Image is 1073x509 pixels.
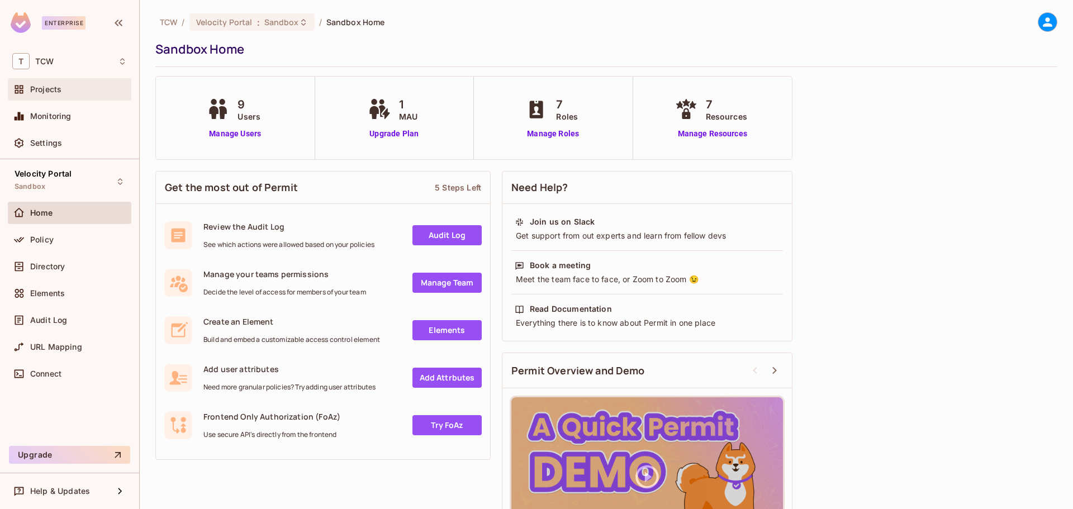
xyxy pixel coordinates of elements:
[511,364,645,378] span: Permit Overview and Demo
[30,235,54,244] span: Policy
[412,415,482,435] a: Try FoAz
[203,221,374,232] span: Review the Audit Log
[12,53,30,69] span: T
[326,17,385,27] span: Sandbox Home
[412,225,482,245] a: Audit Log
[42,16,86,30] div: Enterprise
[182,17,184,27] li: /
[165,180,298,194] span: Get the most out of Permit
[412,273,482,293] a: Manage Team
[203,335,380,344] span: Build and embed a customizable access control element
[203,269,366,279] span: Manage your teams permissions
[203,364,376,374] span: Add user attributes
[515,317,780,329] div: Everything there is to know about Permit in one place
[412,368,482,388] a: Add Attrbutes
[30,85,61,94] span: Projects
[30,262,65,271] span: Directory
[35,57,54,66] span: Workspace: TCW
[196,17,253,27] span: Velocity Portal
[30,289,65,298] span: Elements
[155,41,1052,58] div: Sandbox Home
[160,17,177,27] span: the active workspace
[204,128,266,140] a: Manage Users
[412,320,482,340] a: Elements
[399,111,417,122] span: MAU
[530,260,591,271] div: Book a meeting
[30,112,72,121] span: Monitoring
[203,383,376,392] span: Need more granular policies? Try adding user attributes
[15,182,45,191] span: Sandbox
[556,111,578,122] span: Roles
[203,430,340,439] span: Use secure API's directly from the frontend
[30,208,53,217] span: Home
[30,487,90,496] span: Help & Updates
[15,169,72,178] span: Velocity Portal
[30,369,61,378] span: Connect
[530,303,612,315] div: Read Documentation
[203,288,366,297] span: Decide the level of access for members of your team
[203,240,374,249] span: See which actions were allowed based on your policies
[556,96,578,113] span: 7
[30,342,82,351] span: URL Mapping
[399,96,417,113] span: 1
[30,139,62,148] span: Settings
[9,446,130,464] button: Upgrade
[672,128,753,140] a: Manage Resources
[319,17,322,27] li: /
[257,18,260,27] span: :
[11,12,31,33] img: SReyMgAAAABJRU5ErkJggg==
[523,128,583,140] a: Manage Roles
[238,111,260,122] span: Users
[515,230,780,241] div: Get support from out experts and learn from fellow devs
[435,182,481,193] div: 5 Steps Left
[264,17,299,27] span: Sandbox
[30,316,67,325] span: Audit Log
[238,96,260,113] span: 9
[203,411,340,422] span: Frontend Only Authorization (FoAz)
[203,316,380,327] span: Create an Element
[511,180,568,194] span: Need Help?
[706,96,747,113] span: 7
[365,128,423,140] a: Upgrade Plan
[515,274,780,285] div: Meet the team face to face, or Zoom to Zoom 😉
[530,216,595,227] div: Join us on Slack
[706,111,747,122] span: Resources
